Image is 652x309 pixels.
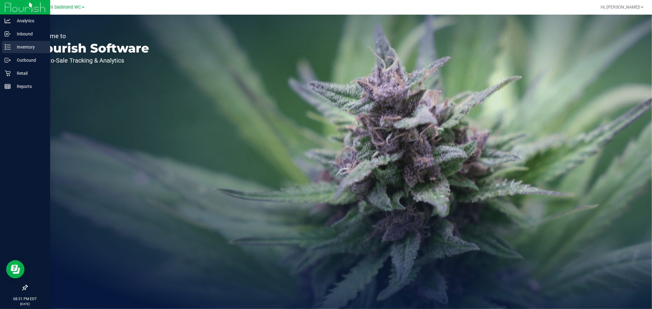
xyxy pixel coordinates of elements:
span: Hi, [PERSON_NAME]! [601,5,640,9]
p: Outbound [11,56,47,64]
inline-svg: Outbound [5,57,11,63]
p: Seed-to-Sale Tracking & Analytics [33,57,149,64]
p: Inbound [11,30,47,38]
iframe: Resource center [6,260,24,278]
p: Reports [11,83,47,90]
inline-svg: Reports [5,83,11,89]
p: [DATE] [3,302,47,306]
inline-svg: Analytics [5,18,11,24]
p: Retail [11,70,47,77]
p: Welcome to [33,33,149,39]
p: 08:31 PM EDT [3,296,47,302]
p: Flourish Software [33,42,149,54]
inline-svg: Retail [5,70,11,76]
inline-svg: Inbound [5,31,11,37]
p: Inventory [11,43,47,51]
span: Miami Dadeland WC [41,5,81,10]
p: Analytics [11,17,47,24]
inline-svg: Inventory [5,44,11,50]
